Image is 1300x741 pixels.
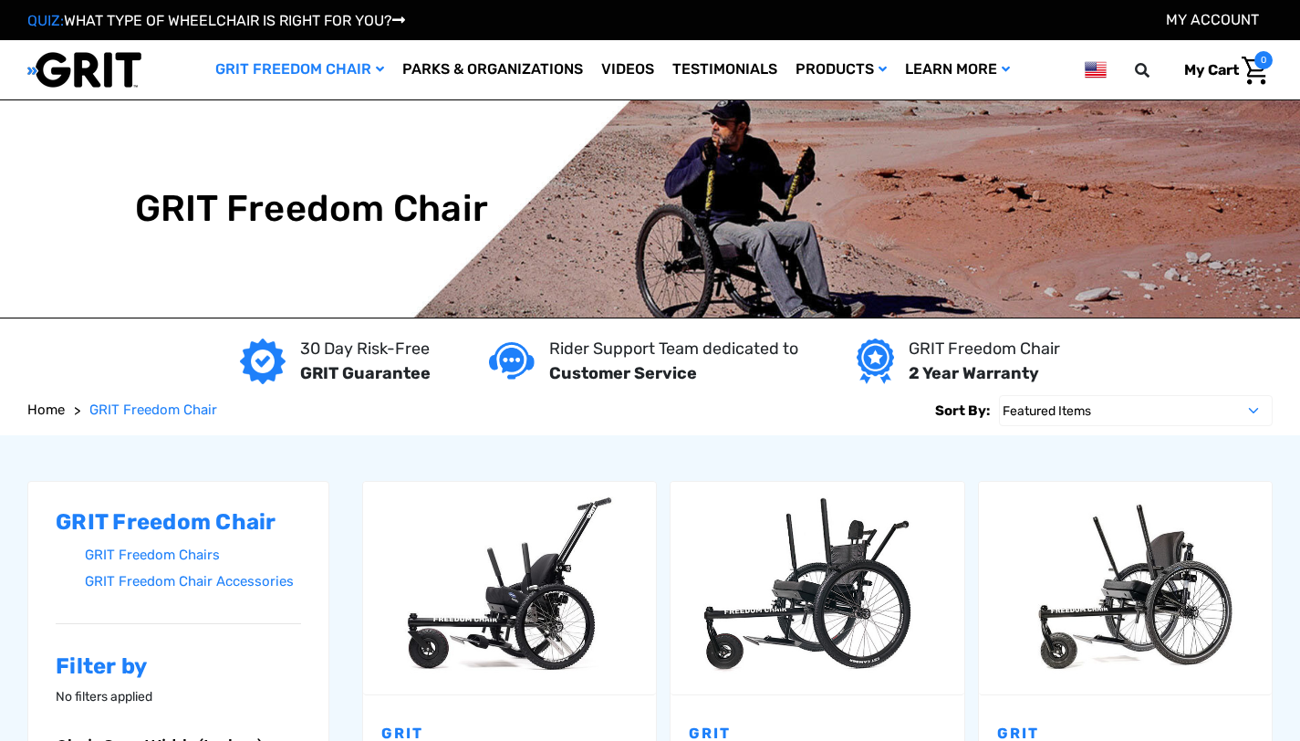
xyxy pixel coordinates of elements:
[300,363,431,383] strong: GRIT Guarantee
[393,40,592,99] a: Parks & Organizations
[592,40,663,99] a: Videos
[671,490,963,685] img: GRIT Freedom Chair: Spartan
[909,363,1039,383] strong: 2 Year Warranty
[1166,11,1259,28] a: Account
[363,490,656,685] img: GRIT Junior: GRIT Freedom Chair all terrain wheelchair engineered specifically for kids
[27,12,405,29] a: QUIZ:WHAT TYPE OF WHEELCHAIR IS RIGHT FOR YOU?
[56,653,301,680] h2: Filter by
[671,482,963,694] a: GRIT Freedom Chair: Spartan,$3,995.00
[85,569,301,595] a: GRIT Freedom Chair Accessories
[1242,57,1268,85] img: Cart
[56,687,301,706] p: No filters applied
[489,342,535,380] img: Customer service
[56,509,301,536] h2: GRIT Freedom Chair
[549,337,798,361] p: Rider Support Team dedicated to
[549,363,697,383] strong: Customer Service
[363,482,656,694] a: GRIT Junior,$4,995.00
[1143,51,1170,89] input: Search
[979,482,1272,694] a: GRIT Freedom Chair: Pro,$5,495.00
[27,400,65,421] a: Home
[935,395,990,426] label: Sort By:
[1085,58,1107,81] img: us.png
[1170,51,1273,89] a: Cart with 0 items
[135,187,489,231] h1: GRIT Freedom Chair
[663,40,786,99] a: Testimonials
[896,40,1019,99] a: Learn More
[1254,51,1273,69] span: 0
[27,51,141,89] img: GRIT All-Terrain Wheelchair and Mobility Equipment
[786,40,896,99] a: Products
[300,337,431,361] p: 30 Day Risk-Free
[27,402,65,418] span: Home
[27,12,64,29] span: QUIZ:
[1184,61,1239,78] span: My Cart
[857,339,894,384] img: Year warranty
[240,339,286,384] img: GRIT Guarantee
[979,490,1272,685] img: GRIT Freedom Chair Pro: the Pro model shown including contoured Invacare Matrx seatback, Spinergy...
[89,402,217,418] span: GRIT Freedom Chair
[206,40,393,99] a: GRIT Freedom Chair
[909,337,1060,361] p: GRIT Freedom Chair
[89,400,217,421] a: GRIT Freedom Chair
[85,542,301,569] a: GRIT Freedom Chairs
